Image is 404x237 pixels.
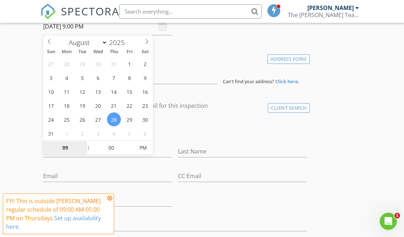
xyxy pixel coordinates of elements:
span: August 24, 2025 [44,112,58,126]
span: Click to toggle [133,141,153,155]
span: September 1, 2025 [60,126,74,140]
span: September 6, 2025 [138,126,152,140]
span: July 29, 2025 [76,57,90,71]
label: Enable Client CC email for this inspection [98,102,208,109]
span: July 30, 2025 [91,57,105,71]
a: SPECTORA [40,10,119,25]
span: September 4, 2025 [107,126,121,140]
strong: Click here. [275,78,300,85]
span: Can't find your address? [223,78,274,85]
span: : [87,141,89,155]
span: August 13, 2025 [91,85,105,99]
span: August 10, 2025 [44,85,58,99]
input: Search everything... [119,4,262,19]
span: August 15, 2025 [123,85,137,99]
span: August 25, 2025 [60,112,74,126]
span: August 21, 2025 [107,99,121,112]
span: September 2, 2025 [76,126,90,140]
span: September 3, 2025 [91,126,105,140]
span: Thu [106,50,122,54]
span: August 20, 2025 [91,99,105,112]
span: SPECTORA [61,4,119,19]
span: 1 [394,213,400,218]
input: Year [107,38,131,47]
span: August 6, 2025 [91,71,105,85]
iframe: Intercom live chat [380,213,397,230]
span: August 31, 2025 [44,126,58,140]
span: August 29, 2025 [123,112,137,126]
div: The Chad Borah Team - Pillar to Post [288,11,359,19]
div: FYI: This is outside [PERSON_NAME] regular schedule of 09:00 AM-05:00 PM on Thursdays. [6,197,105,231]
span: August 28, 2025 [107,112,121,126]
span: Sat [137,50,153,54]
img: The Best Home Inspection Software - Spectora [40,4,56,19]
span: Fri [122,50,137,54]
span: Tue [75,50,90,54]
span: August 16, 2025 [138,85,152,99]
span: September 5, 2025 [123,126,137,140]
span: August 26, 2025 [76,112,90,126]
span: August 18, 2025 [60,99,74,112]
span: August 30, 2025 [138,112,152,126]
span: August 5, 2025 [76,71,90,85]
span: August 23, 2025 [138,99,152,112]
span: August 27, 2025 [91,112,105,126]
span: August 8, 2025 [123,71,137,85]
span: Mon [59,50,75,54]
input: Select date [43,18,172,35]
span: August 9, 2025 [138,71,152,85]
div: [PERSON_NAME] [307,4,354,11]
span: August 17, 2025 [44,99,58,112]
span: August 11, 2025 [60,85,74,99]
span: August 19, 2025 [76,99,90,112]
span: August 3, 2025 [44,71,58,85]
span: July 28, 2025 [60,57,74,71]
div: Address Form [267,54,310,64]
span: August 1, 2025 [123,57,137,71]
span: July 27, 2025 [44,57,58,71]
span: August 4, 2025 [60,71,74,85]
span: August 22, 2025 [123,99,137,112]
span: Sun [43,50,59,54]
span: July 31, 2025 [107,57,121,71]
div: Client Search [268,103,310,113]
span: August 7, 2025 [107,71,121,85]
span: August 2, 2025 [138,57,152,71]
span: August 14, 2025 [107,85,121,99]
span: Wed [90,50,106,54]
span: August 12, 2025 [76,85,90,99]
h4: Location [43,52,307,62]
